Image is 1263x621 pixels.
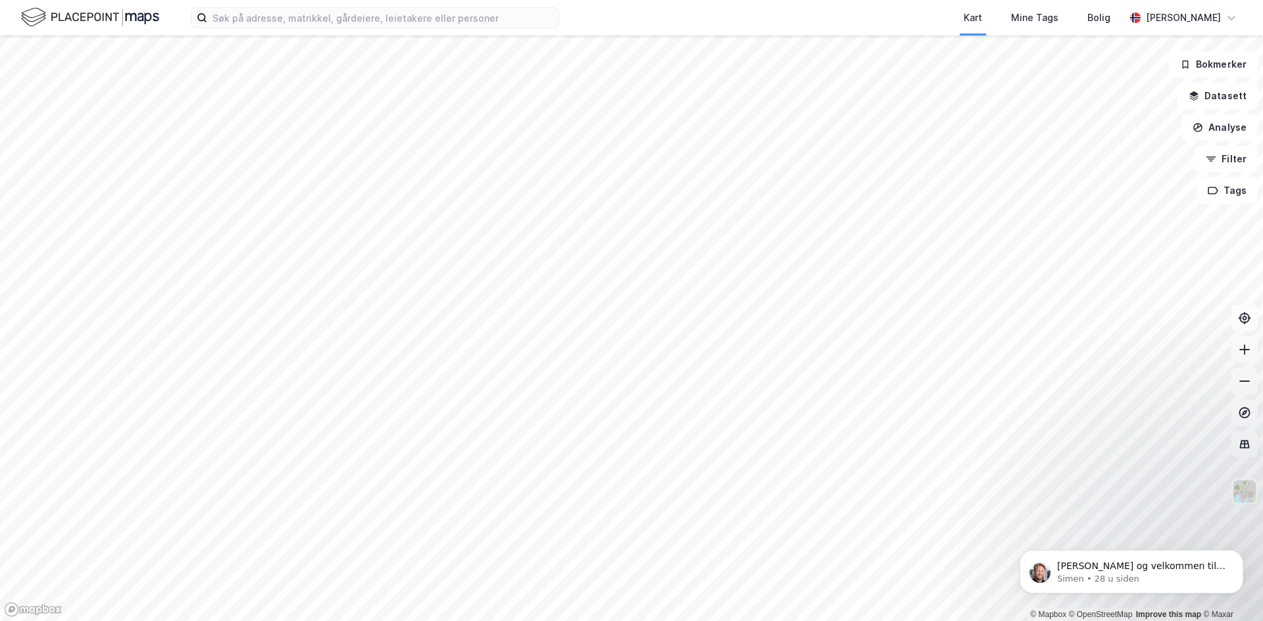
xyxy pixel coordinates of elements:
div: Bolig [1087,10,1110,26]
div: Mine Tags [1011,10,1058,26]
a: Mapbox [1030,610,1066,619]
div: Kart [964,10,982,26]
button: Tags [1197,177,1258,204]
button: Bokmerker [1169,51,1258,78]
img: logo.f888ab2527a4732fd821a326f86c7f29.svg [21,6,159,29]
button: Datasett [1177,83,1258,109]
img: Z [1232,479,1257,504]
a: Mapbox homepage [4,602,62,617]
a: OpenStreetMap [1069,610,1133,619]
a: Improve this map [1136,610,1201,619]
input: Søk på adresse, matrikkel, gårdeiere, leietakere eller personer [207,8,558,28]
button: Analyse [1181,114,1258,141]
div: [PERSON_NAME] [1146,10,1221,26]
iframe: Intercom notifications melding [1000,522,1263,614]
button: Filter [1195,146,1258,172]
